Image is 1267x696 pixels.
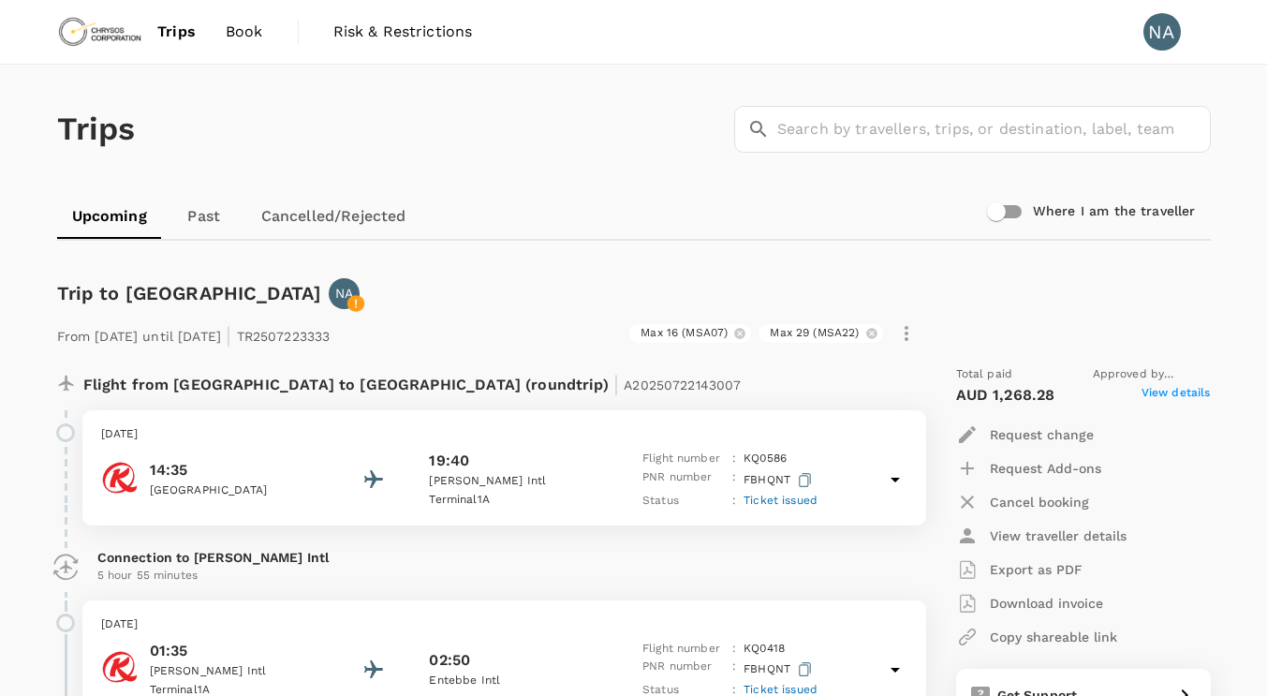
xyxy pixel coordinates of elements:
[956,485,1089,519] button: Cancel booking
[162,194,246,239] a: Past
[732,640,736,659] p: :
[629,325,739,341] span: Max 16 (MSA07)
[732,492,736,511] p: :
[956,519,1127,553] button: View traveller details
[333,21,473,43] span: Risk & Restrictions
[57,194,162,239] a: Upcoming
[57,278,322,308] h6: Trip to [GEOGRAPHIC_DATA]
[246,194,421,239] a: Cancelled/Rejected
[732,658,736,681] p: :
[956,384,1055,407] p: AUD 1,268.28
[990,560,1083,579] p: Export as PDF
[624,378,741,392] span: A20250722143007
[744,468,816,492] p: FBHQNT
[759,325,870,341] span: Max 29 (MSA22)
[429,450,469,472] p: 19:40
[744,658,816,681] p: FBHQNT
[990,594,1103,613] p: Download invoice
[956,553,1083,586] button: Export as PDF
[956,418,1094,452] button: Request change
[744,683,818,696] span: Ticket issued
[1033,201,1196,222] h6: Where I am the traveller
[956,620,1117,654] button: Copy shareable link
[1093,365,1211,384] span: Approved by
[629,324,751,343] div: Max 16 (MSA07)
[150,481,318,500] p: [GEOGRAPHIC_DATA]
[335,284,353,303] p: NA
[642,468,725,492] p: PNR number
[990,459,1101,478] p: Request Add-ons
[744,640,785,659] p: KQ 0418
[157,21,196,43] span: Trips
[642,450,725,468] p: Flight number
[101,648,139,686] img: Kenya Airways
[1143,13,1181,51] div: NA
[642,640,725,659] p: Flight number
[150,662,318,681] p: [PERSON_NAME] Intl
[990,526,1127,545] p: View traveller details
[101,459,139,496] img: Kenya Airways
[57,65,136,194] h1: Trips
[956,452,1101,485] button: Request Add-ons
[429,672,597,690] p: Entebbe Intl
[226,322,231,348] span: |
[97,548,911,567] p: Connection to [PERSON_NAME] Intl
[226,21,263,43] span: Book
[613,371,619,397] span: |
[429,491,597,510] p: Terminal 1A
[990,493,1089,511] p: Cancel booking
[150,459,318,481] p: 14:35
[777,106,1211,153] input: Search by travellers, trips, or destination, label, team
[744,450,787,468] p: KQ 0586
[57,11,143,52] img: Chrysos Corporation
[732,450,736,468] p: :
[990,628,1117,646] p: Copy shareable link
[759,324,882,343] div: Max 29 (MSA22)
[150,640,318,662] p: 01:35
[1142,384,1211,407] span: View details
[429,649,470,672] p: 02:50
[101,425,907,444] p: [DATE]
[83,365,742,399] p: Flight from [GEOGRAPHIC_DATA] to [GEOGRAPHIC_DATA] (roundtrip)
[57,317,331,350] p: From [DATE] until [DATE] TR2507223333
[101,615,907,634] p: [DATE]
[732,468,736,492] p: :
[956,586,1103,620] button: Download invoice
[744,494,818,507] span: Ticket issued
[642,492,725,511] p: Status
[956,365,1013,384] span: Total paid
[429,472,597,491] p: [PERSON_NAME] Intl
[642,658,725,681] p: PNR number
[990,425,1094,444] p: Request change
[97,567,911,585] p: 5 hour 55 minutes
